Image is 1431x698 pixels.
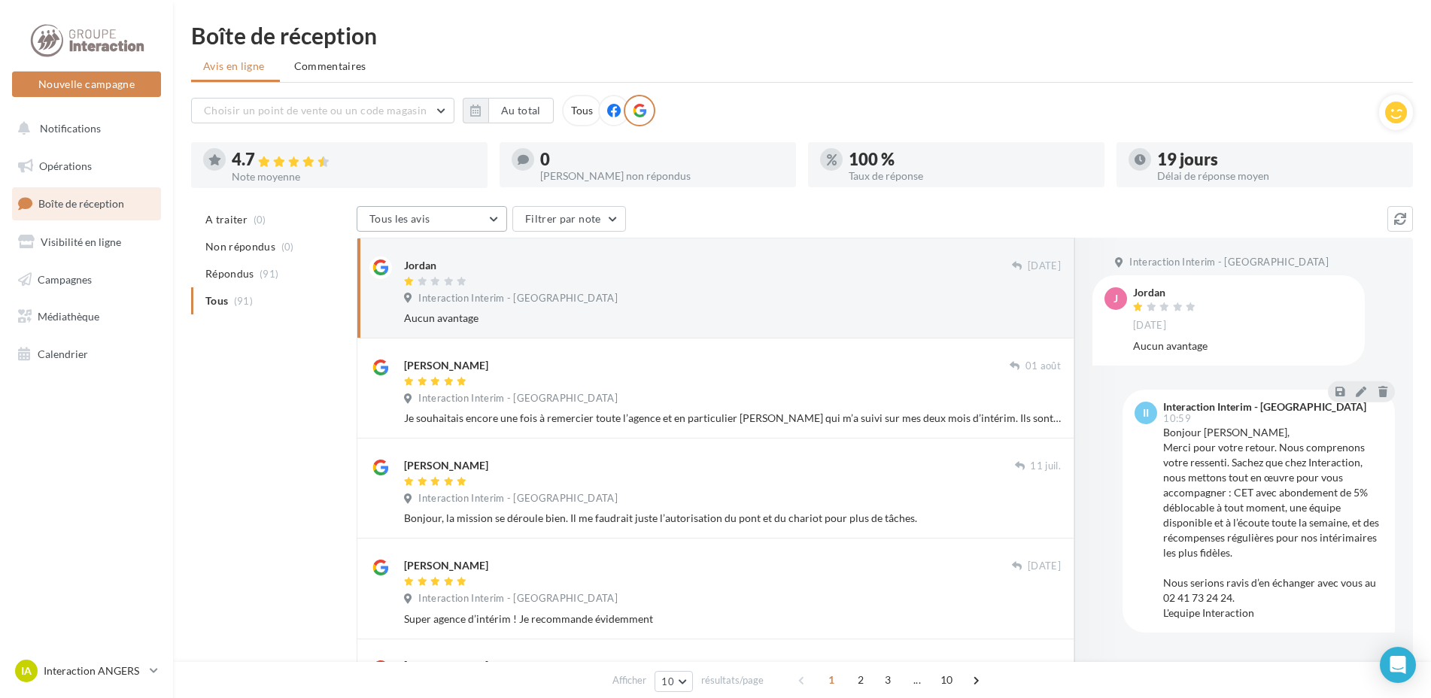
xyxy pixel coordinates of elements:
[260,268,278,280] span: (91)
[1380,647,1416,683] div: Open Intercom Messenger
[1163,425,1383,621] div: Bonjour [PERSON_NAME], Merci pour votre retour. Nous comprenons votre ressenti. Sachez que chez I...
[819,668,843,692] span: 1
[1030,460,1061,473] span: 11 juil.
[204,104,427,117] span: Choisir un point de vente ou un code magasin
[934,668,959,692] span: 10
[1028,560,1061,573] span: [DATE]
[418,392,618,405] span: Interaction Interim - [GEOGRAPHIC_DATA]
[488,98,554,123] button: Au total
[1157,171,1401,181] div: Délai de réponse moyen
[404,358,488,373] div: [PERSON_NAME]
[39,159,92,172] span: Opérations
[205,212,248,227] span: A traiter
[905,668,929,692] span: ...
[21,663,32,678] span: IA
[38,197,124,210] span: Boîte de réception
[540,151,784,168] div: 0
[418,492,618,505] span: Interaction Interim - [GEOGRAPHIC_DATA]
[1163,414,1191,423] span: 10:59
[9,187,164,220] a: Boîte de réception
[205,239,275,254] span: Non répondus
[12,71,161,97] button: Nouvelle campagne
[281,241,294,253] span: (0)
[1025,360,1061,373] span: 01 août
[562,95,602,126] div: Tous
[38,272,92,285] span: Campagnes
[38,347,88,360] span: Calendrier
[38,310,99,323] span: Médiathèque
[849,151,1092,168] div: 100 %
[661,675,674,687] span: 10
[1133,338,1353,354] div: Aucun avantage
[9,150,164,182] a: Opérations
[1133,319,1166,332] span: [DATE]
[876,668,900,692] span: 3
[404,458,488,473] div: [PERSON_NAME]
[463,98,554,123] button: Au total
[357,206,507,232] button: Tous les avis
[12,657,161,685] a: IA Interaction ANGERS
[44,663,144,678] p: Interaction ANGERS
[9,338,164,370] a: Calendrier
[655,671,693,692] button: 10
[1143,405,1149,420] span: II
[191,98,454,123] button: Choisir un point de vente ou un code magasin
[294,59,366,74] span: Commentaires
[512,206,626,232] button: Filtrer par note
[9,113,158,144] button: Notifications
[849,668,873,692] span: 2
[612,673,646,687] span: Afficher
[9,264,164,296] a: Campagnes
[404,258,436,273] div: Jordan
[41,235,121,248] span: Visibilité en ligne
[1133,287,1199,298] div: Jordan
[205,266,254,281] span: Répondus
[404,511,1061,526] div: Bonjour, la mission se déroule bien. Il me faudrait juste l’autorisation du pont et du chariot po...
[404,311,1061,326] div: Aucun avantage
[418,592,618,605] span: Interaction Interim - [GEOGRAPHIC_DATA]
[404,411,1061,426] div: Je souhaitais encore une fois à remercier toute l’agence et en particulier [PERSON_NAME] qui m’a ...
[1028,259,1061,273] span: [DATE]
[701,673,764,687] span: résultats/page
[9,226,164,258] a: Visibilité en ligne
[40,122,101,135] span: Notifications
[232,171,475,182] div: Note moyenne
[1157,151,1401,168] div: 19 jours
[232,151,475,168] div: 4.7
[1028,660,1061,674] span: [DATE]
[369,212,430,225] span: Tous les avis
[849,171,1092,181] div: Taux de réponse
[191,24,1413,47] div: Boîte de réception
[1163,402,1366,412] div: Interaction Interim - [GEOGRAPHIC_DATA]
[404,558,488,573] div: [PERSON_NAME]
[404,612,1061,627] div: Super agence d’intérim ! Je recommande évidemment
[1129,256,1329,269] span: Interaction Interim - [GEOGRAPHIC_DATA]
[418,292,618,305] span: Interaction Interim - [GEOGRAPHIC_DATA]
[540,171,784,181] div: [PERSON_NAME] non répondus
[254,214,266,226] span: (0)
[1114,291,1118,306] span: J
[404,658,488,673] div: [PERSON_NAME]
[9,301,164,332] a: Médiathèque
